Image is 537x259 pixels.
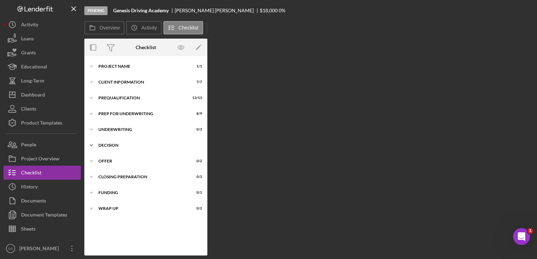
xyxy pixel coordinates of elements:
div: Product Templates [21,116,62,132]
div: 0 % [279,8,285,13]
button: Dashboard [4,88,81,102]
div: Clients [21,102,36,118]
button: Project Overview [4,152,81,166]
button: Grants [4,46,81,60]
div: Documents [21,194,46,210]
div: Closing Preparation [98,175,185,179]
label: Overview [99,25,120,31]
button: History [4,180,81,194]
button: People [4,138,81,152]
button: Checklist [163,21,203,34]
label: Checklist [179,25,199,31]
div: 0 / 2 [189,206,202,211]
div: Checklist [21,166,41,181]
button: Product Templates [4,116,81,130]
div: Pending [84,6,108,15]
div: Funding [98,191,185,195]
button: Activity [126,21,161,34]
div: Loans [21,32,34,47]
div: Activity [21,18,38,33]
div: Prequalification [98,96,185,100]
button: Checklist [4,166,81,180]
button: Loans [4,32,81,46]
label: Activity [141,25,157,31]
div: History [21,180,38,195]
text: SS [8,247,13,251]
div: Underwriting [98,127,185,132]
button: Overview [84,21,124,34]
div: Checklist [136,45,156,50]
div: 1 / 1 [189,64,202,68]
button: Activity [4,18,81,32]
div: Project Overview [21,152,59,167]
button: Document Templates [4,208,81,222]
div: Wrap Up [98,206,185,211]
div: 7 / 7 [189,80,202,84]
div: 0 / 3 [189,175,202,179]
div: 13 / 13 [189,96,202,100]
div: People [21,138,36,153]
div: Dashboard [21,88,45,104]
iframe: Intercom live chat [513,228,530,245]
div: Grants [21,46,36,61]
b: Genesis Driving Academy [113,8,169,13]
div: Sheets [21,222,35,238]
div: 0 / 1 [189,191,202,195]
div: Document Templates [21,208,67,224]
div: Prep for Underwriting [98,112,185,116]
div: Project Name [98,64,185,68]
button: Clients [4,102,81,116]
div: 0 / 3 [189,127,202,132]
div: Client Information [98,80,185,84]
span: 1 [528,228,533,234]
div: [PERSON_NAME] [PERSON_NAME] [175,8,260,13]
div: Offer [98,159,185,163]
span: $18,000 [260,7,278,13]
div: 8 / 9 [189,112,202,116]
button: Documents [4,194,81,208]
button: Long-Term [4,74,81,88]
div: Decision [98,143,199,147]
button: SS[PERSON_NAME] Santa [PERSON_NAME] [4,241,81,255]
button: Educational [4,60,81,74]
div: Educational [21,60,47,75]
div: 0 / 2 [189,159,202,163]
div: Long-Term [21,74,44,89]
button: Sheets [4,222,81,236]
